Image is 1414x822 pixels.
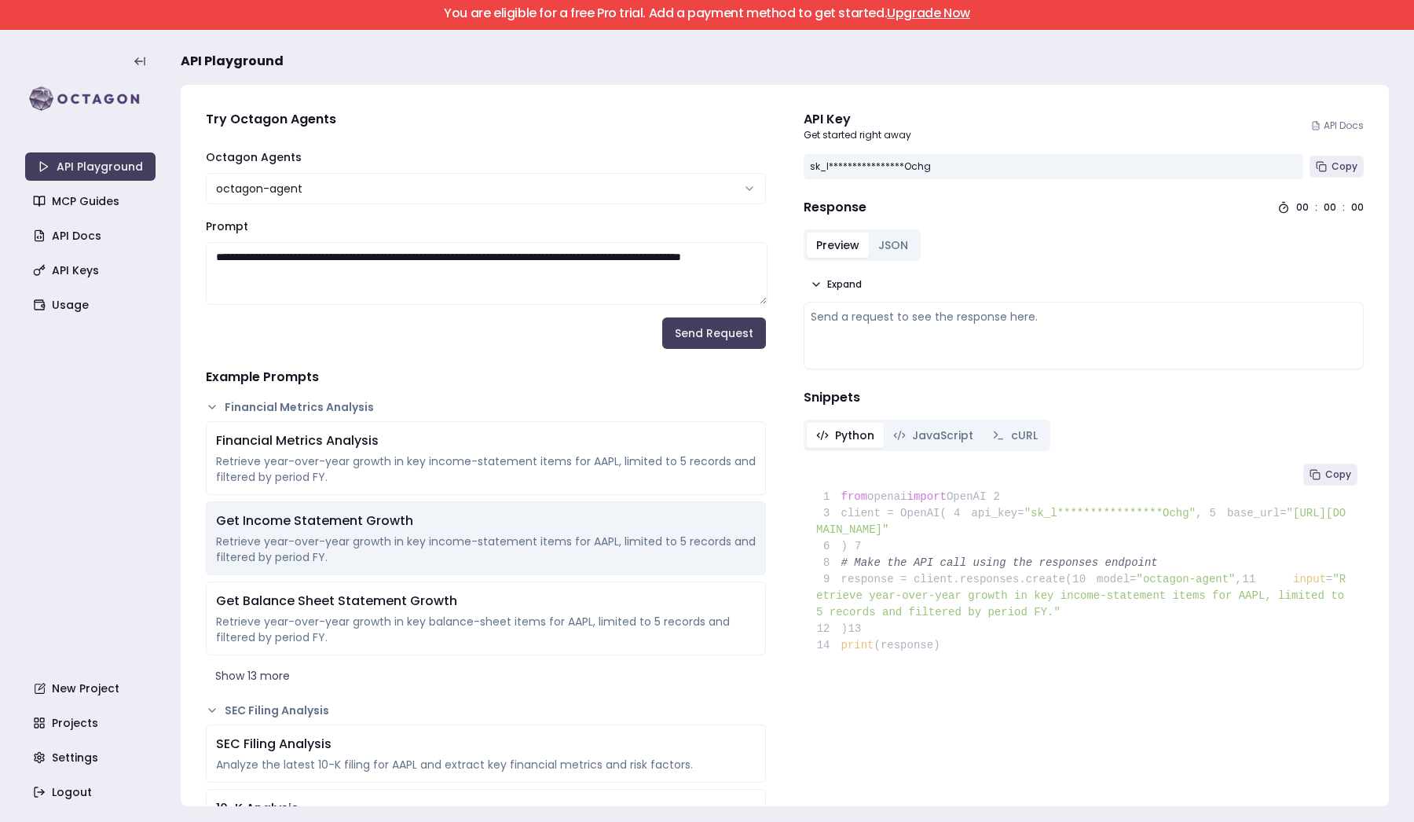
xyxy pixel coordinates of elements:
[816,573,1351,618] span: "Retrieve year-over-year growth in key income-statement items for AAPL, limited to 5 records and ...
[986,489,1011,505] span: 2
[206,110,766,129] h4: Try Octagon Agents
[867,490,907,503] span: openai
[27,743,157,772] a: Settings
[206,662,766,690] button: Show 13 more
[1315,201,1317,214] div: :
[216,735,756,754] div: SEC Filing Analysis
[216,799,756,818] div: 10-K Analysis
[811,309,1357,325] div: Send a request to see the response here.
[1325,468,1351,481] span: Copy
[27,778,157,806] a: Logout
[1310,156,1364,178] button: Copy
[25,152,156,181] a: API Playground
[804,110,911,129] div: API Key
[816,540,848,552] span: )
[27,674,157,703] a: New Project
[206,399,766,415] button: Financial Metrics Analysis
[1227,507,1287,519] span: base_url=
[841,556,1158,569] span: # Make the API call using the responses endpoint
[804,273,868,295] button: Expand
[971,507,1024,519] span: api_key=
[816,505,841,522] span: 3
[1332,160,1357,173] span: Copy
[1326,573,1332,585] span: =
[1296,201,1309,214] div: 00
[816,573,1072,585] span: response = client.responses.create(
[1324,201,1336,214] div: 00
[804,388,1364,407] h4: Snippets
[1202,505,1227,522] span: 5
[835,428,874,443] span: Python
[206,218,248,234] label: Prompt
[1097,573,1136,585] span: model=
[206,368,766,387] h4: Example Prompts
[27,709,157,737] a: Projects
[816,621,841,637] span: 12
[912,428,973,443] span: JavaScript
[816,622,848,635] span: )
[1242,571,1267,588] span: 11
[1311,119,1364,132] a: API Docs
[804,198,866,217] h4: Response
[947,505,972,522] span: 4
[1293,573,1326,585] span: input
[206,703,766,718] button: SEC Filing Analysis
[816,571,841,588] span: 9
[816,489,841,505] span: 1
[1343,201,1345,214] div: :
[27,222,157,250] a: API Docs
[216,431,756,450] div: Financial Metrics Analysis
[216,592,756,611] div: Get Balance Sheet Statement Growth
[216,512,756,530] div: Get Income Statement Growth
[848,538,873,555] span: 7
[216,757,756,772] div: Analyze the latest 10-K filing for AAPL and extract key financial metrics and risk factors.
[27,256,157,284] a: API Keys
[25,83,156,115] img: logo-rect-yK7x_WSZ.svg
[1351,201,1364,214] div: 00
[181,52,284,71] span: API Playground
[827,278,862,291] span: Expand
[807,233,869,258] button: Preview
[816,555,841,571] span: 8
[848,621,873,637] span: 13
[1303,464,1357,486] button: Copy
[887,4,970,22] a: Upgrade Now
[1196,507,1202,519] span: ,
[804,129,911,141] p: Get started right away
[1236,573,1242,585] span: ,
[907,490,947,503] span: import
[816,507,947,519] span: client = OpenAI(
[1136,573,1235,585] span: "octagon-agent"
[874,639,940,651] span: (response)
[1072,571,1097,588] span: 10
[1011,428,1038,443] span: cURL
[662,317,766,349] button: Send Request
[947,490,986,503] span: OpenAI
[27,187,157,215] a: MCP Guides
[869,233,918,258] button: JSON
[27,291,157,319] a: Usage
[841,490,868,503] span: from
[216,453,756,485] div: Retrieve year-over-year growth in key income-statement items for AAPL, limited to 5 records and f...
[816,538,841,555] span: 6
[816,637,841,654] span: 14
[13,7,1401,20] h5: You are eligible for a free Pro trial. Add a payment method to get started.
[216,534,756,565] div: Retrieve year-over-year growth in key income-statement items for AAPL, limited to 5 records and f...
[216,614,756,645] div: Retrieve year-over-year growth in key balance-sheet items for AAPL, limited to 5 records and filt...
[206,149,302,165] label: Octagon Agents
[841,639,874,651] span: print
